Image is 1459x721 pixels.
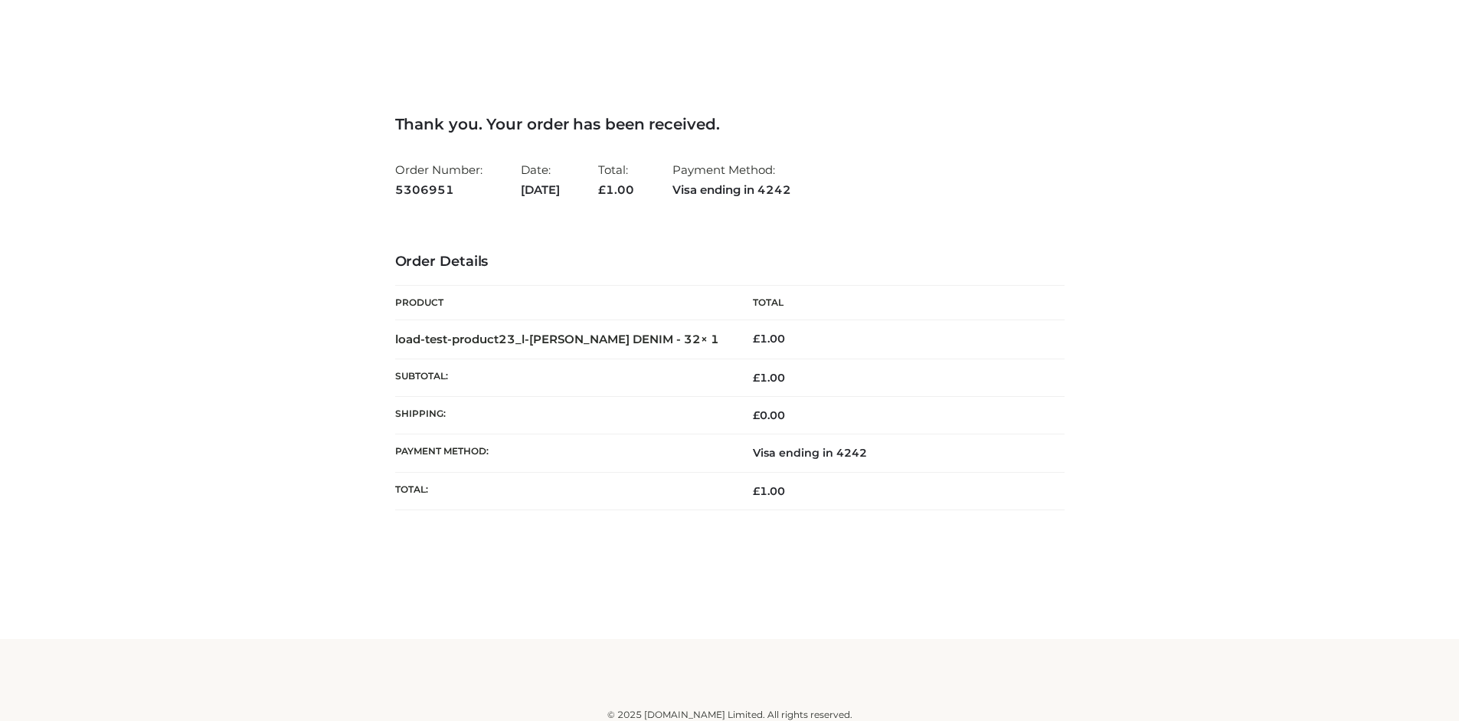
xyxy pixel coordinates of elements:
th: Total: [395,472,730,510]
span: £ [598,182,606,197]
span: 1.00 [598,182,634,197]
strong: load-test-product23_l-[PERSON_NAME] DENIM - 32 [395,332,719,346]
li: Total: [598,156,634,203]
strong: 5306951 [395,180,483,200]
strong: Visa ending in 4242 [672,180,791,200]
bdi: 1.00 [753,332,785,346]
strong: [DATE] [521,180,560,200]
th: Payment method: [395,434,730,472]
th: Total [730,286,1065,320]
span: 1.00 [753,371,785,385]
th: Product [395,286,730,320]
li: Date: [521,156,560,203]
li: Payment Method: [672,156,791,203]
td: Visa ending in 4242 [730,434,1065,472]
span: £ [753,408,760,422]
th: Subtotal: [395,359,730,396]
span: £ [753,371,760,385]
span: 1.00 [753,484,785,498]
h3: Order Details [395,254,1065,270]
span: £ [753,484,760,498]
span: £ [753,332,760,346]
strong: × 1 [701,332,719,346]
th: Shipping: [395,397,730,434]
h3: Thank you. Your order has been received. [395,115,1065,133]
bdi: 0.00 [753,408,785,422]
li: Order Number: [395,156,483,203]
